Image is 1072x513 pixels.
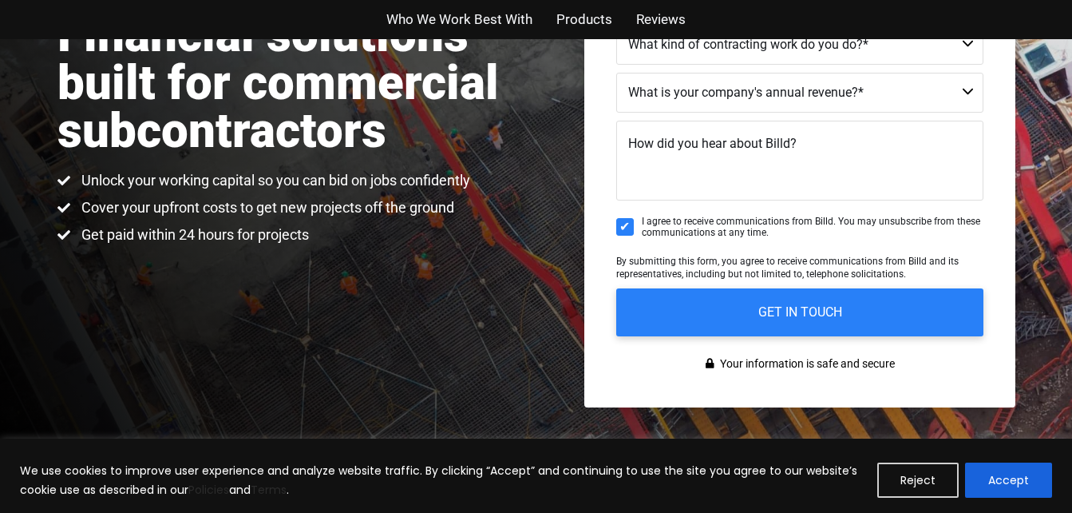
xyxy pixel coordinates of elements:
[20,461,865,499] p: We use cookies to improve user experience and analyze website traffic. By clicking “Accept” and c...
[556,8,612,31] a: Products
[965,463,1052,498] button: Accept
[716,352,895,376] span: Your information is safe and secure
[616,256,959,280] span: By submitting this form, you agree to receive communications from Billd and its representatives, ...
[188,482,229,498] a: Policies
[77,198,454,217] span: Cover your upfront costs to get new projects off the ground
[251,482,287,498] a: Terms
[636,8,686,31] a: Reviews
[628,136,797,151] span: How did you hear about Billd?
[616,288,983,336] input: GET IN TOUCH
[616,218,634,236] input: I agree to receive communications from Billd. You may unsubscribe from these communications at an...
[877,463,959,498] button: Reject
[77,171,470,190] span: Unlock your working capital so you can bid on jobs confidently
[57,11,536,155] h1: Financial solutions built for commercial subcontractors
[386,8,532,31] a: Who We Work Best With
[77,225,309,245] span: Get paid within 24 hours for projects
[642,216,983,239] span: I agree to receive communications from Billd. You may unsubscribe from these communications at an...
